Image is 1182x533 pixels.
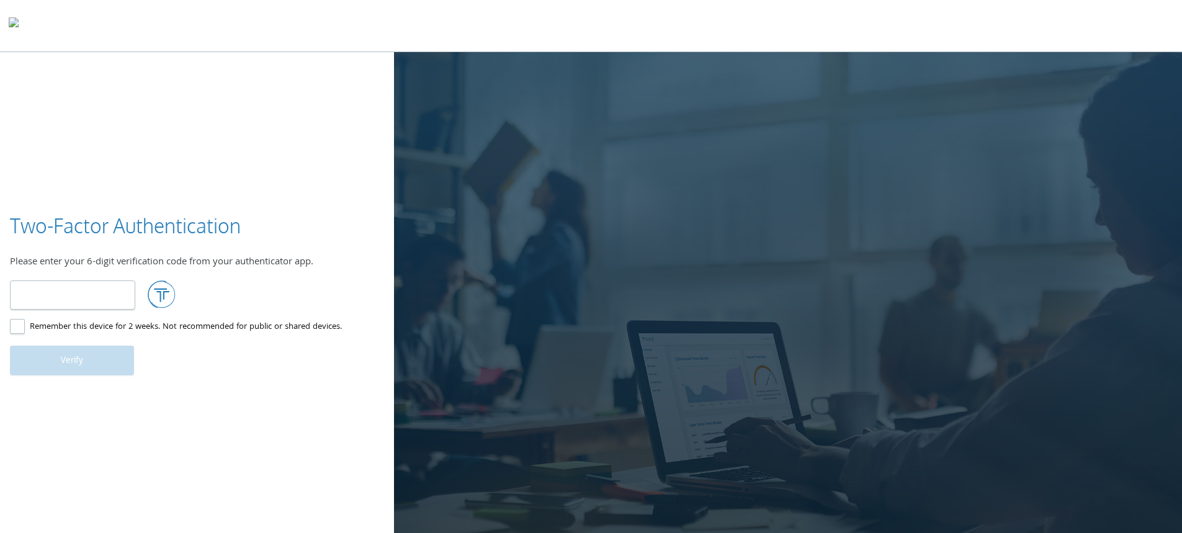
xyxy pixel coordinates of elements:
[10,346,134,375] button: Verify
[9,13,19,38] img: todyl-logo-dark.svg
[10,255,384,271] div: Please enter your 6-digit verification code from your authenticator app.
[148,280,176,309] img: loading.svg
[10,320,342,335] label: Remember this device for 2 weeks. Not recommended for public or shared devices.
[10,212,241,240] h3: Two-Factor Authentication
